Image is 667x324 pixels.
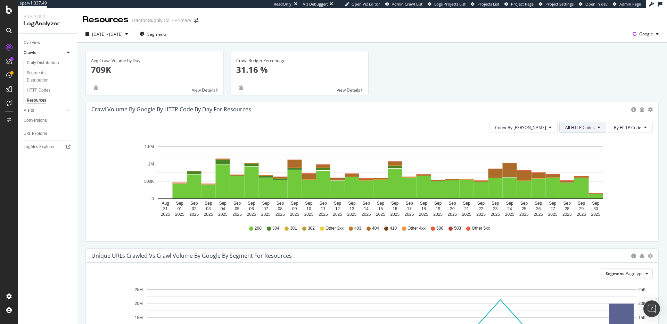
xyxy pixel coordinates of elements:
a: Daily Distribution [27,59,72,67]
a: Project Settings [539,1,574,7]
text: Sep [492,201,499,206]
a: Segments Distribution [27,69,72,84]
div: bug [640,254,644,258]
text: 07 [263,206,268,211]
span: Other 4xx [407,225,426,231]
text: 2025 [519,212,529,217]
text: 2025 [419,212,428,217]
div: Conversions [24,117,47,124]
text: 21 [464,206,469,211]
div: URL Explorer [24,130,47,137]
text: 28 [565,206,570,211]
span: 503 [454,225,461,231]
a: Visits [24,107,65,114]
text: 15 [378,206,383,211]
text: 12 [335,206,340,211]
text: 0 [151,196,154,201]
text: 15K [639,315,646,320]
text: 22 [479,206,484,211]
text: Sep [233,201,241,206]
text: 2025 [304,212,314,217]
div: bug [640,107,644,112]
div: Tractor Supply Co. - Primary [131,17,191,24]
span: View Details [192,87,215,93]
text: 2025 [562,212,572,217]
div: Resources [27,97,46,104]
div: Viz Debugger: [303,1,328,7]
span: Pagetype [626,271,644,276]
text: 06 [249,206,254,211]
text: 2025 [333,212,342,217]
button: Count By [PERSON_NAME] [489,122,558,133]
text: Sep [420,201,428,206]
text: 2025 [390,212,400,217]
text: 01 [178,206,182,211]
span: Open in dev [585,1,608,7]
text: 13 [349,206,354,211]
span: Segment [606,271,624,276]
div: circle-info [631,107,636,112]
button: Segments [137,28,170,40]
text: 2025 [548,212,558,217]
text: 1M [148,162,154,167]
text: Sep [578,201,585,206]
text: 2025 [218,212,228,217]
a: Logs Projects List [428,1,466,7]
text: 20M [135,301,143,306]
a: Open Viz Editor [345,1,380,7]
text: 26 [536,206,541,211]
text: Sep [190,201,198,206]
span: Google [639,31,653,37]
text: Sep [434,201,442,206]
a: Overview [24,39,72,46]
text: 08 [278,206,283,211]
text: 2025 [189,212,199,217]
text: 2025 [261,212,271,217]
text: 2025 [175,212,184,217]
span: [DATE] - [DATE] [92,31,123,37]
text: 31 [163,206,168,211]
span: 200 [255,225,262,231]
span: 410 [390,225,397,231]
text: 2025 [476,212,486,217]
text: 2025 [448,212,457,217]
div: Avg Crawl Volume by Day [91,58,218,64]
span: 301 [290,225,297,231]
span: Segments [147,31,167,37]
text: Sep [535,201,542,206]
div: Crawls [24,49,36,57]
div: Open Intercom Messenger [643,300,660,317]
p: 709K [91,64,218,76]
div: Visits [24,107,34,114]
text: Sep [477,201,485,206]
a: Projects List [471,1,499,7]
div: gear [648,107,653,112]
text: Sep [592,201,600,206]
div: Crawl Budget Percentage [236,58,363,64]
a: Project Page [504,1,534,7]
text: 14 [364,206,369,211]
div: Overview [24,39,40,46]
svg: A chart. [91,138,648,219]
text: 2025 [247,212,256,217]
text: 30 [593,206,598,211]
text: 20K [639,301,646,306]
span: View Details [337,87,360,93]
div: Segments Distribution [27,69,65,84]
text: Sep [176,201,184,206]
text: Sep [305,201,313,206]
a: Admin Crawl List [385,1,422,7]
span: Other 5xx [472,225,490,231]
span: 404 [372,225,379,231]
text: 2025 [505,212,514,217]
span: Open Viz Editor [352,1,380,7]
a: Admin Page [613,1,641,7]
text: 03 [206,206,211,211]
p: 31.16 % [236,64,363,76]
text: Sep [391,201,399,206]
text: Sep [320,201,327,206]
text: 10 [306,206,311,211]
text: 27 [550,206,555,211]
text: 04 [221,206,225,211]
